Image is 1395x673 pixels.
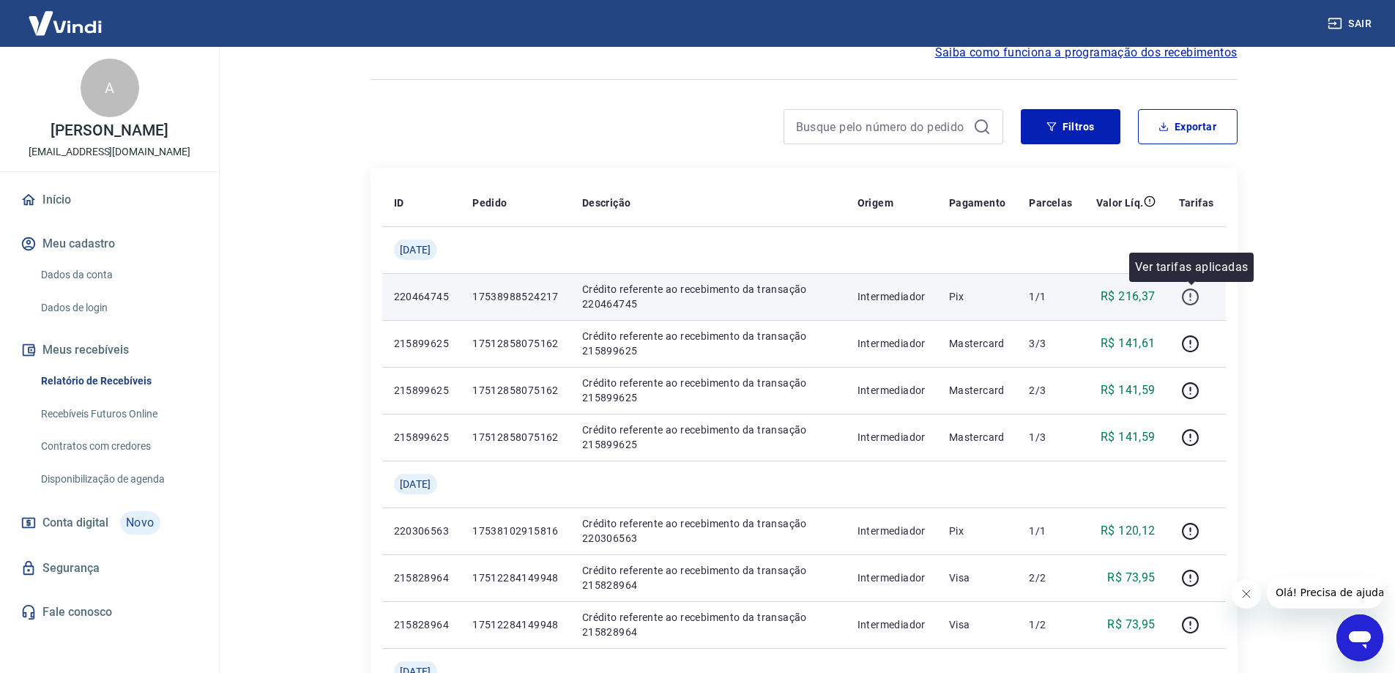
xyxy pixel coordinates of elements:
span: [DATE] [400,242,431,257]
p: 17512284149948 [472,617,559,632]
p: 17512858075162 [472,430,559,445]
p: [EMAIL_ADDRESS][DOMAIN_NAME] [29,144,190,160]
p: 215899625 [394,336,450,351]
iframe: Mensagem da empresa [1267,576,1383,609]
p: Valor Líq. [1096,196,1144,210]
p: Intermediador [858,617,926,632]
button: Meus recebíveis [18,334,201,366]
p: Visa [949,570,1006,585]
a: Conta digitalNovo [18,505,201,540]
p: Crédito referente ao recebimento da transação 215828964 [582,563,834,592]
p: Intermediador [858,289,926,304]
p: 17538988524217 [472,289,559,304]
div: A [81,59,139,117]
p: 215828964 [394,570,450,585]
a: Saiba como funciona a programação dos recebimentos [935,44,1238,62]
p: 1/2 [1029,617,1072,632]
p: 17512858075162 [472,383,559,398]
p: 1/3 [1029,430,1072,445]
p: Intermediador [858,570,926,585]
a: Dados de login [35,293,201,323]
span: Olá! Precisa de ajuda? [9,10,123,22]
p: 3/3 [1029,336,1072,351]
a: Fale conosco [18,596,201,628]
p: Parcelas [1029,196,1072,210]
button: Filtros [1021,109,1120,144]
iframe: Fechar mensagem [1232,579,1261,609]
p: Intermediador [858,336,926,351]
p: Pedido [472,196,507,210]
p: Crédito referente ao recebimento da transação 220464745 [582,282,834,311]
p: Origem [858,196,893,210]
a: Segurança [18,552,201,584]
p: 215899625 [394,383,450,398]
p: Ver tarifas aplicadas [1135,259,1248,276]
p: R$ 73,95 [1107,616,1155,633]
button: Sair [1325,10,1377,37]
button: Exportar [1138,109,1238,144]
p: ID [394,196,404,210]
p: Visa [949,617,1006,632]
p: Mastercard [949,383,1006,398]
p: R$ 216,37 [1101,288,1156,305]
p: 220306563 [394,524,450,538]
p: Crédito referente ao recebimento da transação 220306563 [582,516,834,546]
input: Busque pelo número do pedido [796,116,967,138]
p: 17512284149948 [472,570,559,585]
p: Intermediador [858,524,926,538]
a: Relatório de Recebíveis [35,366,201,396]
p: 220464745 [394,289,450,304]
p: Intermediador [858,430,926,445]
p: 215899625 [394,430,450,445]
p: Pix [949,524,1006,538]
a: Recebíveis Futuros Online [35,399,201,429]
p: 17512858075162 [472,336,559,351]
span: Conta digital [42,513,108,533]
a: Contratos com credores [35,431,201,461]
p: Descrição [582,196,631,210]
p: 17538102915816 [472,524,559,538]
p: Crédito referente ao recebimento da transação 215899625 [582,376,834,405]
p: Pagamento [949,196,1006,210]
p: 1/1 [1029,289,1072,304]
p: Crédito referente ao recebimento da transação 215899625 [582,423,834,452]
span: Novo [120,511,160,535]
p: Mastercard [949,336,1006,351]
p: R$ 141,59 [1101,382,1156,399]
a: Disponibilização de agenda [35,464,201,494]
img: Vindi [18,1,113,45]
span: [DATE] [400,477,431,491]
p: [PERSON_NAME] [51,123,168,138]
p: Tarifas [1179,196,1214,210]
button: Meu cadastro [18,228,201,260]
p: Mastercard [949,430,1006,445]
p: Pix [949,289,1006,304]
p: 2/2 [1029,570,1072,585]
p: R$ 120,12 [1101,522,1156,540]
iframe: Botão para abrir a janela de mensagens [1336,614,1383,661]
p: 2/3 [1029,383,1072,398]
p: Crédito referente ao recebimento da transação 215899625 [582,329,834,358]
a: Dados da conta [35,260,201,290]
p: 215828964 [394,617,450,632]
p: R$ 73,95 [1107,569,1155,587]
p: R$ 141,59 [1101,428,1156,446]
p: Crédito referente ao recebimento da transação 215828964 [582,610,834,639]
p: Intermediador [858,383,926,398]
p: R$ 141,61 [1101,335,1156,352]
p: 1/1 [1029,524,1072,538]
a: Início [18,184,201,216]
